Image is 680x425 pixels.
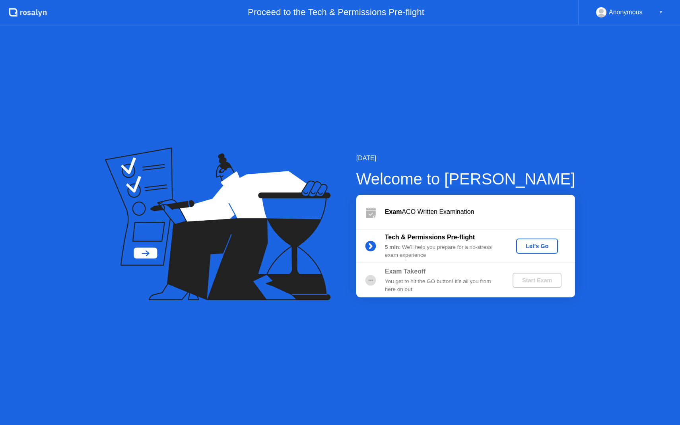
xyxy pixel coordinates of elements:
[385,244,399,250] b: 5 min
[516,277,558,283] div: Start Exam
[385,208,402,215] b: Exam
[356,153,575,163] div: [DATE]
[659,7,663,17] div: ▼
[385,207,575,217] div: ACO Written Examination
[609,7,643,17] div: Anonymous
[385,234,475,241] b: Tech & Permissions Pre-flight
[385,268,426,275] b: Exam Takeoff
[519,243,555,249] div: Let's Go
[513,273,561,288] button: Start Exam
[516,239,558,254] button: Let's Go
[356,167,575,191] div: Welcome to [PERSON_NAME]
[385,243,499,260] div: : We’ll help you prepare for a no-stress exam experience
[385,278,499,294] div: You get to hit the GO button! It’s all you from here on out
